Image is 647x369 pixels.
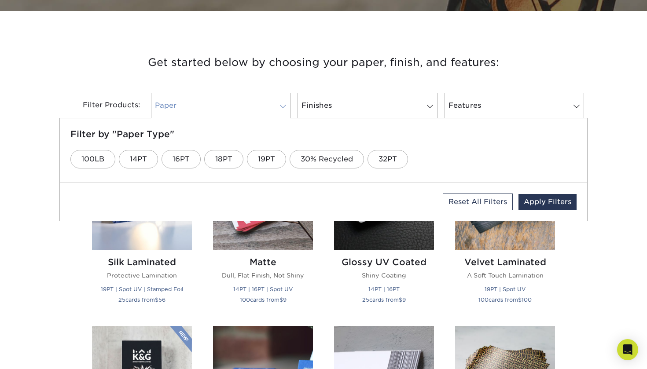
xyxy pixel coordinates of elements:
[118,296,125,303] span: 25
[368,150,408,168] a: 32PT
[233,286,293,292] small: 14PT | 16PT | Spot UV
[283,296,287,303] span: 9
[334,257,434,267] h2: Glossy UV Coated
[290,150,364,168] a: 30% Recycled
[240,296,287,303] small: cards from
[445,93,584,118] a: Features
[362,296,406,303] small: cards from
[617,339,638,360] div: Open Intercom Messenger
[455,257,555,267] h2: Velvet Laminated
[213,257,313,267] h2: Matte
[298,93,437,118] a: Finishes
[92,271,192,280] p: Protective Lamination
[213,150,313,315] a: Matte Business Cards Matte Dull, Flat Finish, Not Shiny 14PT | 16PT | Spot UV 100cards from$9
[455,150,555,315] a: Velvet Laminated Business Cards Velvet Laminated A Soft Touch Lamination 19PT | Spot UV 100cards ...
[162,150,201,168] a: 16PT
[518,194,577,210] a: Apply Filters
[455,271,555,280] p: A Soft Touch Lamination
[362,296,369,303] span: 25
[402,296,406,303] span: 9
[155,296,158,303] span: $
[240,296,250,303] span: 100
[443,194,513,210] a: Reset All Filters
[518,296,522,303] span: $
[92,150,192,315] a: Silk Laminated Business Cards Silk Laminated Protective Lamination 19PT | Spot UV | Stamped Foil ...
[151,93,290,118] a: Paper
[368,286,400,292] small: 14PT | 16PT
[204,150,243,168] a: 18PT
[118,296,165,303] small: cards from
[478,296,532,303] small: cards from
[66,43,581,82] h3: Get started below by choosing your paper, finish, and features:
[70,129,577,139] h5: Filter by "Paper Type"
[158,296,165,303] span: 56
[485,286,526,292] small: 19PT | Spot UV
[334,150,434,315] a: Glossy UV Coated Business Cards Glossy UV Coated Shiny Coating 14PT | 16PT 25cards from$9
[247,150,286,168] a: 19PT
[70,150,115,168] a: 100LB
[92,257,192,267] h2: Silk Laminated
[170,326,192,352] img: New Product
[522,296,532,303] span: 100
[213,271,313,280] p: Dull, Flat Finish, Not Shiny
[399,296,402,303] span: $
[119,150,158,168] a: 14PT
[334,271,434,280] p: Shiny Coating
[478,296,489,303] span: 100
[101,286,183,292] small: 19PT | Spot UV | Stamped Foil
[279,296,283,303] span: $
[59,93,147,118] div: Filter Products:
